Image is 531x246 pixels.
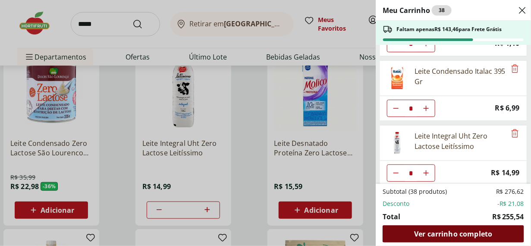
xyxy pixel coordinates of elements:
[396,26,502,33] span: Faltam apenas R$ 143,46 para Frete Grátis
[383,5,452,16] h2: Meu Carrinho
[405,165,418,181] input: Quantidade Atual
[383,187,447,196] span: Subtotal (38 produtos)
[415,66,506,87] div: Leite Condensado Italac 395 Gr
[415,131,506,151] div: Leite Integral Uht Zero Lactose Leitíssimo
[387,100,405,117] button: Diminuir Quantidade
[418,164,435,182] button: Aumentar Quantidade
[383,225,524,243] a: Ver carrinho completo
[385,66,409,90] img: Principal
[510,129,520,139] button: Remove
[432,5,452,16] div: 38
[497,199,524,208] span: -R$ 21,08
[491,167,520,179] span: R$ 14,99
[383,211,400,222] span: Total
[496,187,524,196] span: R$ 276,62
[492,211,524,222] span: R$ 255,54
[405,100,418,117] input: Quantidade Atual
[383,199,409,208] span: Desconto
[495,102,520,114] span: R$ 6,99
[414,230,492,237] span: Ver carrinho completo
[510,64,520,74] button: Remove
[418,100,435,117] button: Aumentar Quantidade
[385,131,409,155] img: Principal
[387,164,405,182] button: Diminuir Quantidade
